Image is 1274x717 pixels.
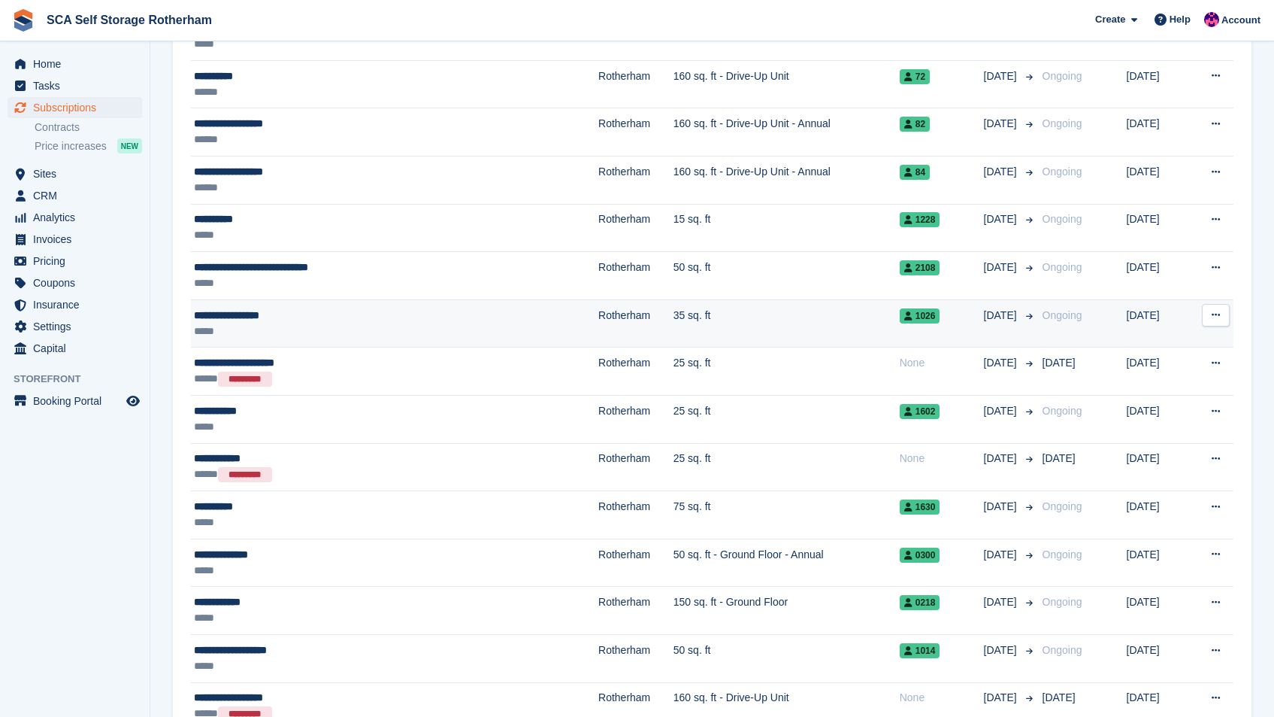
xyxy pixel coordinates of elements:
[673,348,900,396] td: 25 sq. ft
[900,643,940,658] span: 1014
[984,451,1020,466] span: [DATE]
[8,229,142,250] a: menu
[984,499,1020,515] span: [DATE]
[900,260,940,275] span: 2108
[900,595,940,610] span: 0218
[598,587,673,635] td: Rotherham
[984,116,1020,132] span: [DATE]
[41,8,218,32] a: SCA Self Storage Rotherham
[673,395,900,443] td: 25 sq. ft
[1127,491,1188,539] td: [DATE]
[900,451,984,466] div: None
[598,348,673,396] td: Rotherham
[598,491,673,539] td: Rotherham
[984,403,1020,419] span: [DATE]
[1043,117,1082,129] span: Ongoing
[33,75,123,96] span: Tasks
[33,229,123,250] span: Invoices
[1127,156,1188,204] td: [DATE]
[984,643,1020,658] span: [DATE]
[673,634,900,682] td: 50 sq. ft
[8,294,142,315] a: menu
[984,690,1020,706] span: [DATE]
[598,204,673,252] td: Rotherham
[673,60,900,108] td: 160 sq. ft - Drive-Up Unit
[33,251,123,272] span: Pricing
[673,443,900,491] td: 25 sq. ft
[1043,691,1076,703] span: [DATE]
[984,164,1020,180] span: [DATE]
[900,355,984,371] div: None
[8,251,142,272] a: menu
[14,372,150,387] span: Storefront
[1043,261,1082,273] span: Ongoing
[1127,204,1188,252] td: [DATE]
[1043,500,1082,512] span: Ongoing
[33,294,123,315] span: Insurance
[598,539,673,587] td: Rotherham
[1127,395,1188,443] td: [DATE]
[598,252,673,300] td: Rotherham
[900,690,984,706] div: None
[900,548,940,563] span: 0300
[900,308,940,324] span: 1026
[984,68,1020,84] span: [DATE]
[984,260,1020,275] span: [DATE]
[1127,348,1188,396] td: [DATE]
[8,316,142,337] a: menu
[33,316,123,337] span: Settings
[900,500,940,515] span: 1630
[1127,634,1188,682] td: [DATE]
[900,404,940,419] span: 1602
[1170,12,1191,27] span: Help
[598,108,673,156] td: Rotherham
[1127,299,1188,348] td: [DATE]
[1127,252,1188,300] td: [DATE]
[1043,166,1082,178] span: Ongoing
[124,392,142,410] a: Preview store
[33,97,123,118] span: Subscriptions
[673,252,900,300] td: 50 sq. ft
[33,272,123,293] span: Coupons
[8,163,142,184] a: menu
[8,338,142,359] a: menu
[1043,213,1082,225] span: Ongoing
[900,165,930,180] span: 84
[984,594,1020,610] span: [DATE]
[33,390,123,412] span: Booking Portal
[8,390,142,412] a: menu
[673,539,900,587] td: 50 sq. ft - Ground Floor - Annual
[1043,309,1082,321] span: Ongoing
[1043,357,1076,369] span: [DATE]
[984,308,1020,324] span: [DATE]
[35,120,142,135] a: Contracts
[673,491,900,539] td: 75 sq. ft
[673,587,900,635] td: 150 sq. ft - Ground Floor
[8,97,142,118] a: menu
[900,69,930,84] span: 72
[598,299,673,348] td: Rotherham
[673,299,900,348] td: 35 sq. ft
[598,156,673,204] td: Rotherham
[1043,644,1082,656] span: Ongoing
[1221,13,1260,28] span: Account
[598,60,673,108] td: Rotherham
[1043,596,1082,608] span: Ongoing
[33,163,123,184] span: Sites
[12,9,35,32] img: stora-icon-8386f47178a22dfd0bd8f6a31ec36ba5ce8667c1dd55bd0f319d3a0aa187defe.svg
[1043,70,1082,82] span: Ongoing
[598,443,673,491] td: Rotherham
[984,355,1020,371] span: [DATE]
[984,211,1020,227] span: [DATE]
[35,138,142,154] a: Price increases NEW
[1204,12,1219,27] img: Sam Chapman
[1127,443,1188,491] td: [DATE]
[35,139,107,153] span: Price increases
[1127,60,1188,108] td: [DATE]
[1043,452,1076,464] span: [DATE]
[1095,12,1125,27] span: Create
[673,204,900,252] td: 15 sq. ft
[598,634,673,682] td: Rotherham
[900,117,930,132] span: 82
[33,53,123,74] span: Home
